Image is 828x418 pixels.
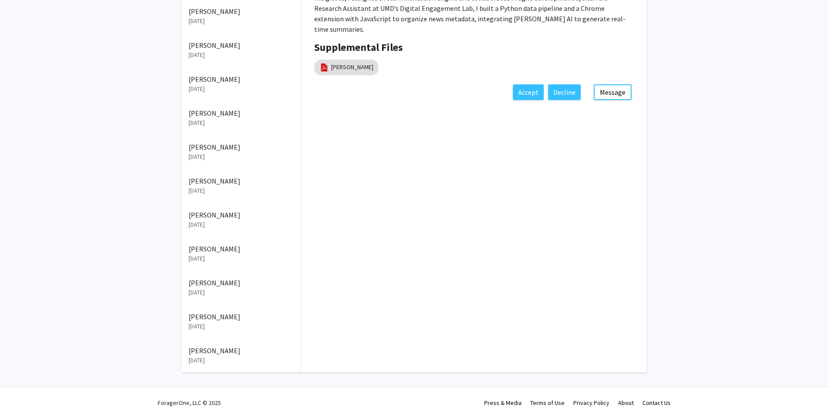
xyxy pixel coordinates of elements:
[189,17,294,26] p: [DATE]
[189,244,294,254] p: [PERSON_NAME]
[189,176,294,186] p: [PERSON_NAME]
[189,220,294,229] p: [DATE]
[189,186,294,195] p: [DATE]
[189,40,294,50] p: [PERSON_NAME]
[189,278,294,288] p: [PERSON_NAME]
[189,152,294,161] p: [DATE]
[189,356,294,365] p: [DATE]
[189,84,294,94] p: [DATE]
[484,399,522,407] a: Press & Media
[618,399,634,407] a: About
[331,63,373,72] a: [PERSON_NAME]
[189,50,294,60] p: [DATE]
[594,84,632,100] button: Message
[189,254,294,263] p: [DATE]
[189,74,294,84] p: [PERSON_NAME]
[158,388,221,418] div: ForagerOne, LLC © 2025
[189,288,294,297] p: [DATE]
[513,84,544,100] button: Accept
[7,379,37,411] iframe: Chat
[189,311,294,322] p: [PERSON_NAME]
[548,84,581,100] button: Decline
[189,6,294,17] p: [PERSON_NAME]
[189,322,294,331] p: [DATE]
[314,41,634,54] h4: Supplemental Files
[189,345,294,356] p: [PERSON_NAME]
[530,399,565,407] a: Terms of Use
[319,63,329,72] img: pdf_icon.png
[642,399,671,407] a: Contact Us
[189,108,294,118] p: [PERSON_NAME]
[189,210,294,220] p: [PERSON_NAME]
[573,399,609,407] a: Privacy Policy
[189,118,294,127] p: [DATE]
[189,142,294,152] p: [PERSON_NAME]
